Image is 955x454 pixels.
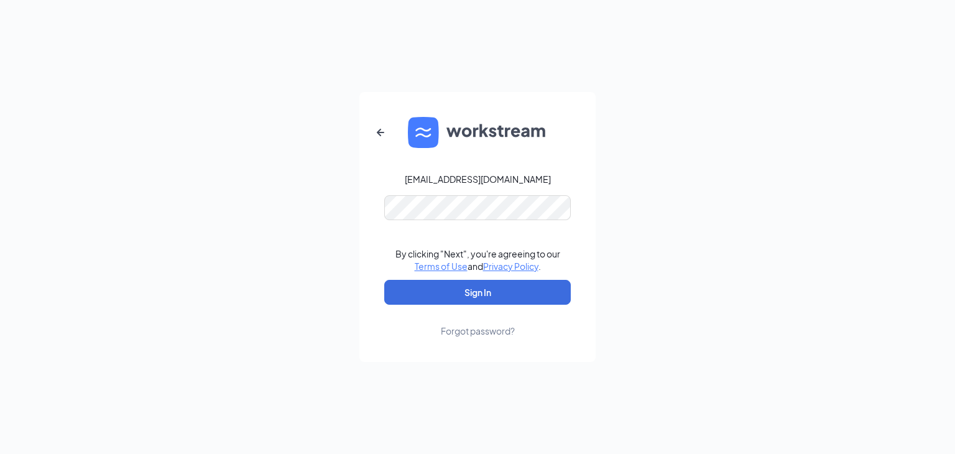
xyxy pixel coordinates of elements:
[373,125,388,140] svg: ArrowLeftNew
[441,325,515,337] div: Forgot password?
[441,305,515,337] a: Forgot password?
[395,248,560,272] div: By clicking "Next", you're agreeing to our and .
[415,261,468,272] a: Terms of Use
[483,261,538,272] a: Privacy Policy
[408,117,547,148] img: WS logo and Workstream text
[405,173,551,185] div: [EMAIL_ADDRESS][DOMAIN_NAME]
[366,118,395,147] button: ArrowLeftNew
[384,280,571,305] button: Sign In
